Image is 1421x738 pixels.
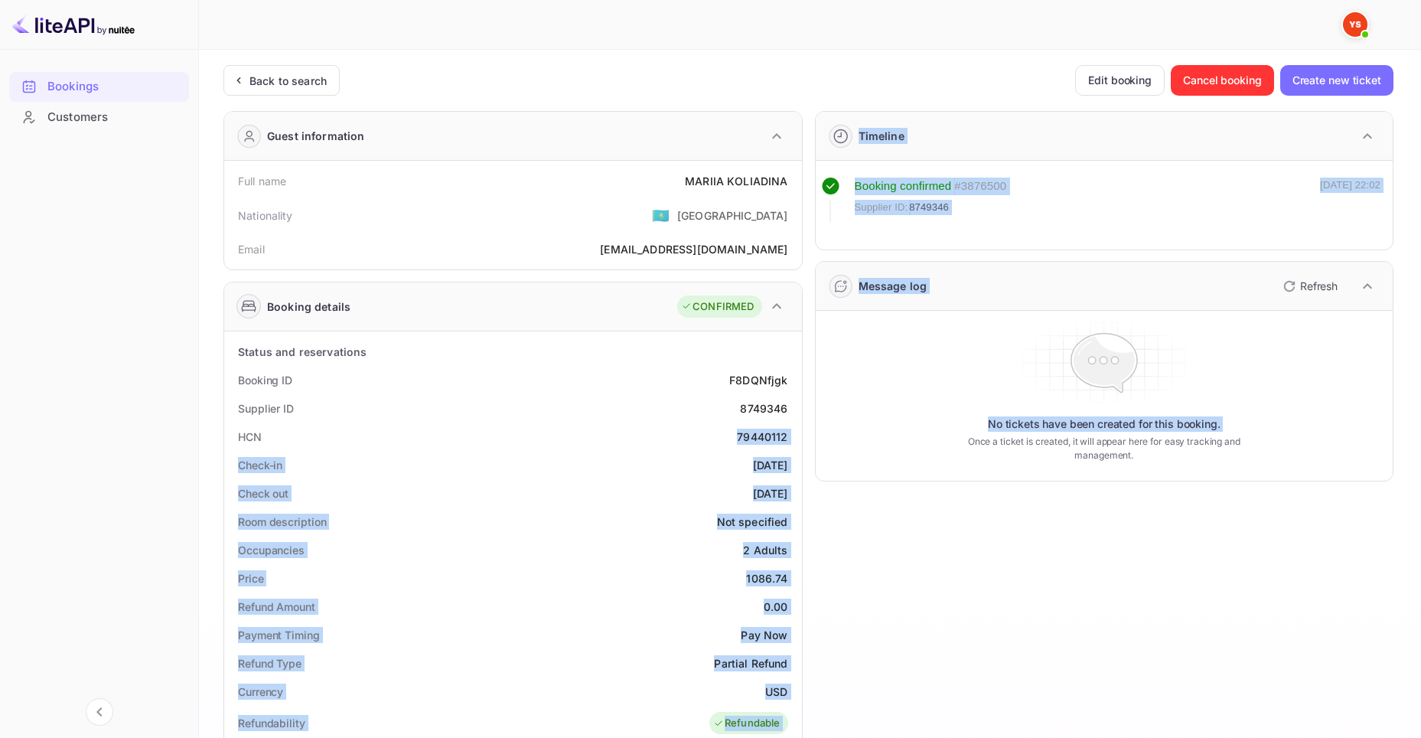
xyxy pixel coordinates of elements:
div: Timeline [859,128,904,144]
img: Yandex Support [1343,12,1367,37]
div: Nationality [238,207,293,224]
p: Once a ticket is created, it will appear here for easy tracking and management. [949,435,1260,462]
button: Collapse navigation [86,698,113,726]
div: Occupancies [238,542,305,558]
div: Partial Refund [714,655,787,671]
div: Booking confirmed [855,178,952,195]
div: Room description [238,514,326,530]
button: Edit booking [1075,65,1165,96]
div: Customers [9,103,189,132]
div: Refund Type [238,655,301,671]
div: [EMAIL_ADDRESS][DOMAIN_NAME] [600,241,787,257]
span: 8749346 [909,200,949,215]
div: Customers [47,109,181,126]
div: 2 Adults [743,542,787,558]
a: Customers [9,103,189,131]
div: Not specified [717,514,788,530]
div: # 3876500 [954,178,1006,195]
div: [DATE] 22:02 [1320,178,1380,222]
div: Booking details [267,299,350,315]
div: Currency [238,684,283,700]
div: [DATE] [753,485,788,501]
div: Refundability [238,715,305,731]
div: Message log [859,278,927,294]
img: LiteAPI logo [12,12,135,37]
button: Cancel booking [1171,65,1274,96]
div: Guest information [267,128,365,144]
div: Payment Timing [238,627,320,643]
div: Price [238,570,264,586]
a: Bookings [9,72,189,100]
div: Check out [238,485,288,501]
div: USD [765,684,787,700]
div: Pay Now [741,627,787,643]
div: Check-in [238,457,282,473]
div: Refund Amount [238,599,315,615]
div: CONFIRMED [681,299,754,315]
div: Bookings [9,72,189,102]
div: Supplier ID [238,400,294,416]
div: Bookings [47,78,181,96]
div: Booking ID [238,372,292,388]
div: 0.00 [764,599,788,615]
div: MARIIA KOLIADINA [685,173,787,189]
span: United States [652,201,670,229]
div: 8749346 [740,400,787,416]
button: Refresh [1274,274,1344,299]
p: No tickets have been created for this booking. [988,416,1221,432]
div: Back to search [249,73,327,89]
div: [DATE] [753,457,788,473]
p: Refresh [1300,278,1338,294]
span: Supplier ID: [855,200,908,215]
div: F8DQNfjgk [729,372,787,388]
div: 1086.74 [746,570,787,586]
div: [GEOGRAPHIC_DATA] [677,207,788,224]
div: Full name [238,173,286,189]
div: 79440112 [737,429,787,445]
div: HCN [238,429,262,445]
div: Email [238,241,265,257]
div: Refundable [713,716,781,731]
div: Status and reservations [238,344,367,360]
button: Create new ticket [1280,65,1393,96]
